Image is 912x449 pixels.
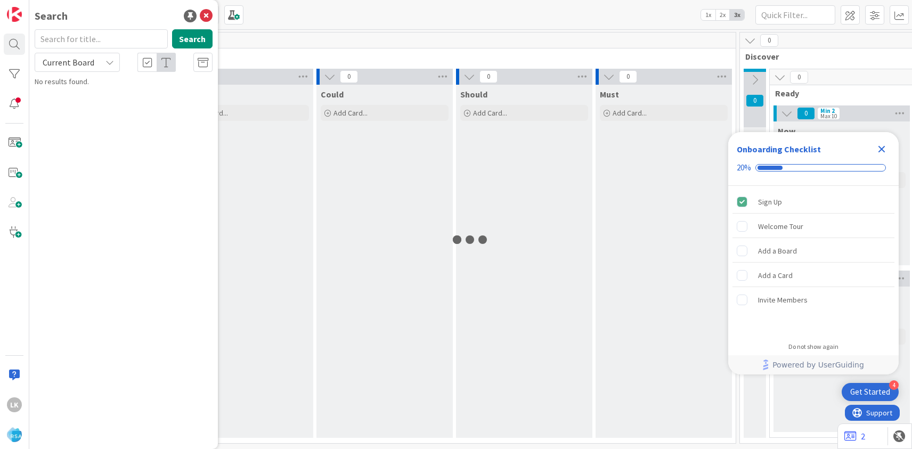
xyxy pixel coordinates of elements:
span: 0 [760,34,778,47]
span: Add Card... [333,108,368,118]
span: Should [460,89,487,100]
span: 0 [790,71,808,84]
span: 1x [701,10,715,20]
div: Checklist items [728,186,899,336]
span: Discover [745,51,905,62]
div: Search [35,8,68,24]
span: 0 [797,107,815,120]
div: 4 [889,380,899,390]
input: Search for title... [35,29,168,48]
div: Open Get Started checklist, remaining modules: 4 [842,383,899,401]
div: Sign Up is complete. [732,190,894,214]
div: Checklist progress: 20% [737,163,890,173]
a: 2 [844,430,865,443]
img: Visit kanbanzone.com [7,7,22,22]
div: Onboarding Checklist [737,143,821,156]
div: Footer [728,355,899,374]
span: 3x [730,10,744,20]
span: Current Board [43,57,94,68]
span: 0 [340,70,358,83]
div: Add a Board is incomplete. [732,239,894,263]
span: Now [778,126,795,136]
div: Welcome Tour [758,220,803,233]
div: Close Checklist [873,141,890,158]
div: Do not show again [788,342,838,351]
span: Support [21,2,47,14]
span: Product Backlog [39,51,722,62]
span: Must [600,89,619,100]
div: Invite Members [758,293,808,306]
span: Add Card... [613,108,647,118]
div: No results found. [35,76,213,87]
div: 20% [737,163,751,173]
div: Add a Card [758,269,793,282]
span: 0 [479,70,498,83]
div: Get Started [850,387,890,397]
span: 0 [619,70,637,83]
span: 2x [715,10,730,20]
span: Ready [775,88,900,99]
a: Powered by UserGuiding [734,355,893,374]
span: Add Card... [473,108,507,118]
div: Add a Board [758,244,797,257]
img: avatar [7,427,22,442]
div: Welcome Tour is incomplete. [732,215,894,238]
div: Min 2 [820,108,835,113]
span: Could [321,89,344,100]
span: 0 [746,94,764,107]
div: Checklist Container [728,132,899,374]
div: Sign Up [758,195,782,208]
div: Invite Members is incomplete. [732,288,894,312]
div: Add a Card is incomplete. [732,264,894,287]
input: Quick Filter... [755,5,835,25]
div: Max 10 [820,113,837,119]
div: Lk [7,397,22,412]
button: Search [172,29,213,48]
span: Powered by UserGuiding [772,358,864,371]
